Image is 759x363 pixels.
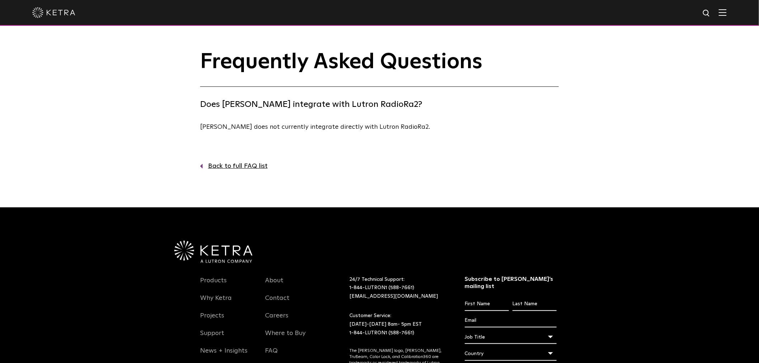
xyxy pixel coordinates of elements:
[200,161,559,171] a: Back to full FAQ list
[32,7,75,18] img: ketra-logo-2019-white
[200,312,224,328] a: Projects
[200,277,227,293] a: Products
[513,297,557,311] input: Last Name
[200,98,559,111] h4: Does [PERSON_NAME] integrate with Lutron RadioRa2?
[719,9,727,16] img: Hamburger%20Nav.svg
[200,294,232,311] a: Why Ketra
[200,329,224,346] a: Support
[350,330,415,335] a: 1-844-LUTRON1 (588-7661)
[265,277,284,293] a: About
[465,314,557,327] input: Email
[465,347,557,360] div: Country
[200,122,555,132] p: [PERSON_NAME] does not currently integrate directly with Lutron RadioRa2.
[465,297,509,311] input: First Name
[265,329,306,346] a: Where to Buy
[702,9,711,18] img: search icon
[350,294,438,299] a: [EMAIL_ADDRESS][DOMAIN_NAME]
[350,312,447,337] p: Customer Service: [DATE]-[DATE] 8am- 5pm EST
[350,275,447,301] p: 24/7 Technical Support:
[265,294,290,311] a: Contact
[200,50,559,87] h1: Frequently Asked Questions
[265,312,289,328] a: Careers
[350,285,415,290] a: 1-844-LUTRON1 (588-7661)
[465,330,557,344] div: Job Title
[465,275,557,291] h3: Subscribe to [PERSON_NAME]’s mailing list
[174,241,253,263] img: Ketra-aLutronCo_White_RGB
